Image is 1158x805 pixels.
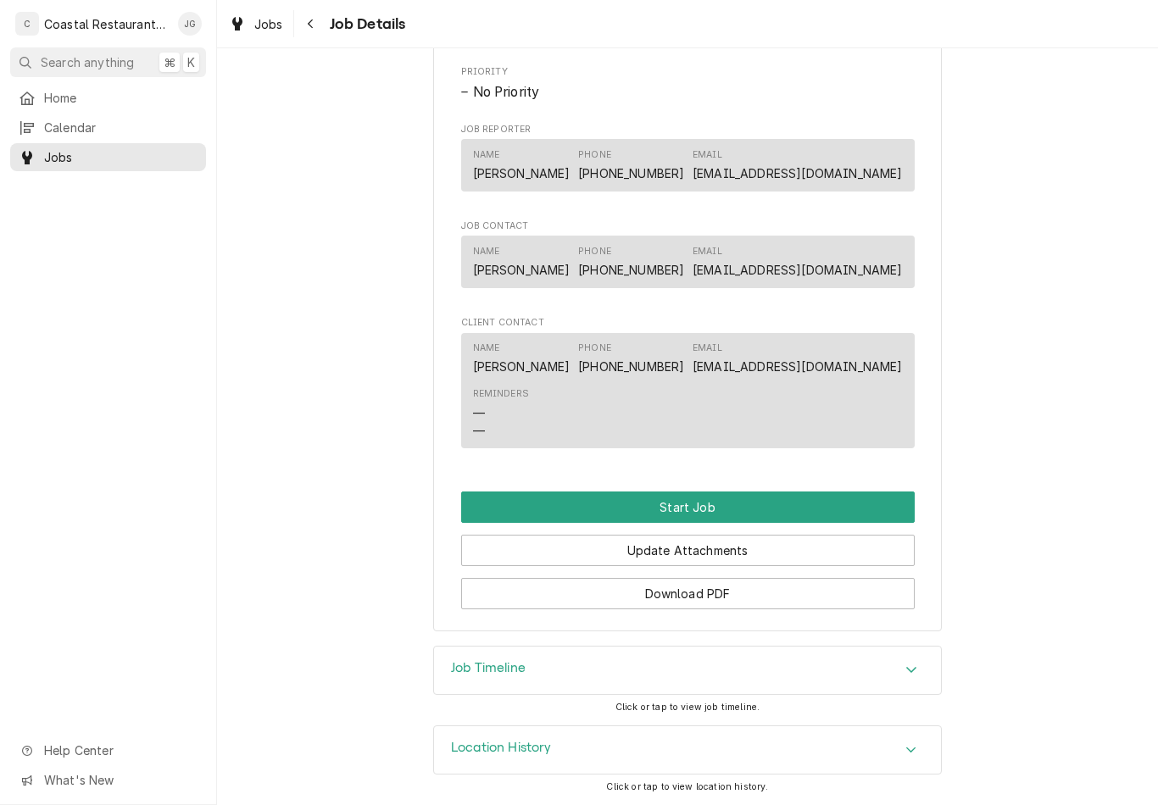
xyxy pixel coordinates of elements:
span: Client Contact [461,316,915,330]
div: Name [473,341,571,375]
div: JG [178,12,202,36]
span: Click or tap to view location history. [606,781,768,792]
div: Button Group [461,491,915,609]
div: Accordion Header [434,726,941,774]
span: Job Details [325,13,406,36]
div: Email [693,245,902,279]
a: Calendar [10,114,206,142]
span: Help Center [44,741,196,759]
div: Client Contact [461,316,915,456]
div: [PERSON_NAME] [473,164,571,182]
div: — [473,404,485,422]
div: Name [473,245,500,258]
a: [PHONE_NUMBER] [578,166,684,180]
a: Go to What's New [10,766,206,794]
div: Coastal Restaurant Repair [44,15,169,33]
div: Job Timeline [433,646,942,695]
div: Contact [461,333,915,449]
h3: Location History [451,740,552,756]
div: Button Group Row [461,491,915,523]
div: Location History [433,725,942,774]
span: What's New [44,771,196,789]
a: [EMAIL_ADDRESS][DOMAIN_NAME] [693,166,902,180]
div: Job Contact [461,219,915,296]
span: Priority [461,82,915,103]
div: No Priority [461,82,915,103]
div: Button Group Row [461,523,915,566]
span: Jobs [254,15,283,33]
div: Priority [461,65,915,102]
a: Jobs [222,10,290,38]
div: Phone [578,341,611,355]
div: Phone [578,148,611,162]
button: Update Attachments [461,535,915,566]
span: Job Contact [461,219,915,233]
span: Jobs [44,148,198,166]
div: Name [473,148,500,162]
div: Email [693,148,902,182]
a: [EMAIL_ADDRESS][DOMAIN_NAME] [693,263,902,277]
button: Accordion Details Expand Trigger [434,726,941,774]
div: Name [473,148,571,182]
a: Home [10,84,206,112]
div: Name [473,341,500,355]
div: Contact [461,139,915,191]
div: C [15,12,39,36]
div: Phone [578,148,684,182]
div: Email [693,341,722,355]
div: Job Reporter List [461,139,915,198]
span: Calendar [44,119,198,136]
span: ⌘ [164,53,175,71]
div: Phone [578,341,684,375]
div: Client Contact List [461,333,915,457]
div: Accordion Header [434,647,941,694]
div: Job Reporter [461,123,915,199]
div: Button Group Row [461,566,915,609]
button: Start Job [461,491,915,523]
div: [PERSON_NAME] [473,261,571,279]
button: Search anything⌘K [10,47,206,77]
div: Phone [578,245,684,279]
div: Email [693,341,902,375]
span: Search anything [41,53,134,71]
span: Home [44,89,198,107]
span: K [187,53,195,71]
a: [EMAIL_ADDRESS][DOMAIN_NAME] [693,359,902,374]
a: [PHONE_NUMBER] [578,263,684,277]
span: Job Reporter [461,123,915,136]
div: James Gatton's Avatar [178,12,202,36]
a: [PHONE_NUMBER] [578,359,684,374]
div: Phone [578,245,611,258]
div: Email [693,148,722,162]
div: Email [693,245,722,258]
div: Reminders [473,387,529,401]
h3: Job Timeline [451,660,526,676]
div: Contact [461,236,915,287]
span: Priority [461,65,915,79]
div: Name [473,245,571,279]
div: — [473,422,485,440]
button: Navigate back [298,10,325,37]
button: Download PDF [461,578,915,609]
div: [PERSON_NAME] [473,358,571,375]
button: Accordion Details Expand Trigger [434,647,941,694]
a: Go to Help Center [10,736,206,764]
span: Click or tap to view job timeline. [615,702,760,713]
div: Reminders [473,387,529,439]
a: Jobs [10,143,206,171]
div: Job Contact List [461,236,915,295]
